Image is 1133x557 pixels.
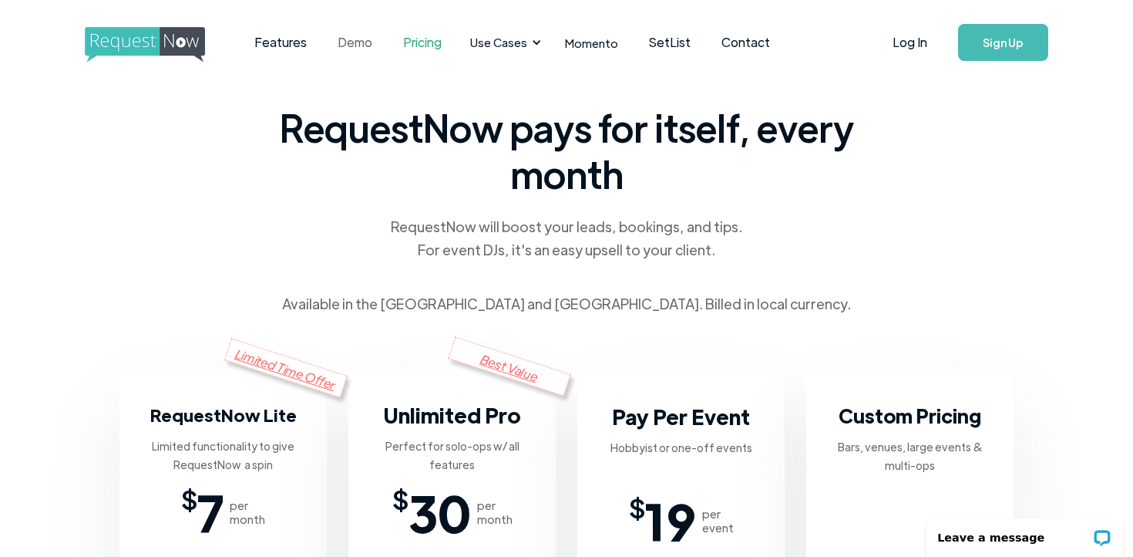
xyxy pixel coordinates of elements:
img: requestnow logo [85,27,234,62]
a: Log In [877,15,943,69]
a: Momento [550,20,634,66]
div: per event [702,507,734,535]
span: 7 [197,489,224,535]
span: 30 [408,489,471,535]
span: RequestNow pays for itself, every month [274,104,859,197]
span: $ [392,489,408,508]
div: Bars, venues, large events & multi-ops [831,437,989,474]
h3: Unlimited Pro [383,400,521,430]
div: RequestNow will boost your leads, bookings, and tips. For event DJs, it's an easy upsell to your ... [389,215,744,262]
span: $ [629,498,645,516]
a: SetList [634,19,706,66]
h3: RequestNow Lite [150,400,297,430]
div: per month [230,498,265,526]
a: Sign Up [958,24,1048,61]
div: Hobbyist or one-off events [610,438,752,457]
div: Perfect for solo-ops w/ all features [373,437,531,474]
a: Pricing [388,19,457,66]
a: Features [239,19,322,66]
div: Best Value [448,336,571,396]
span: $ [181,489,197,508]
div: Limited Time Offer [224,338,348,397]
a: Contact [706,19,785,66]
a: Demo [322,19,388,66]
strong: Pay Per Event [612,403,750,430]
div: Available in the [GEOGRAPHIC_DATA] and [GEOGRAPHIC_DATA]. Billed in local currency. [282,292,851,316]
a: home [85,27,200,58]
div: Limited functionality to give RequestNow a spin [144,437,302,474]
div: Use Cases [461,19,546,66]
div: per month [477,498,513,526]
iframe: LiveChat chat widget [916,508,1133,557]
div: Use Cases [470,34,527,51]
span: 19 [645,498,696,544]
strong: Custom Pricing [839,403,981,428]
